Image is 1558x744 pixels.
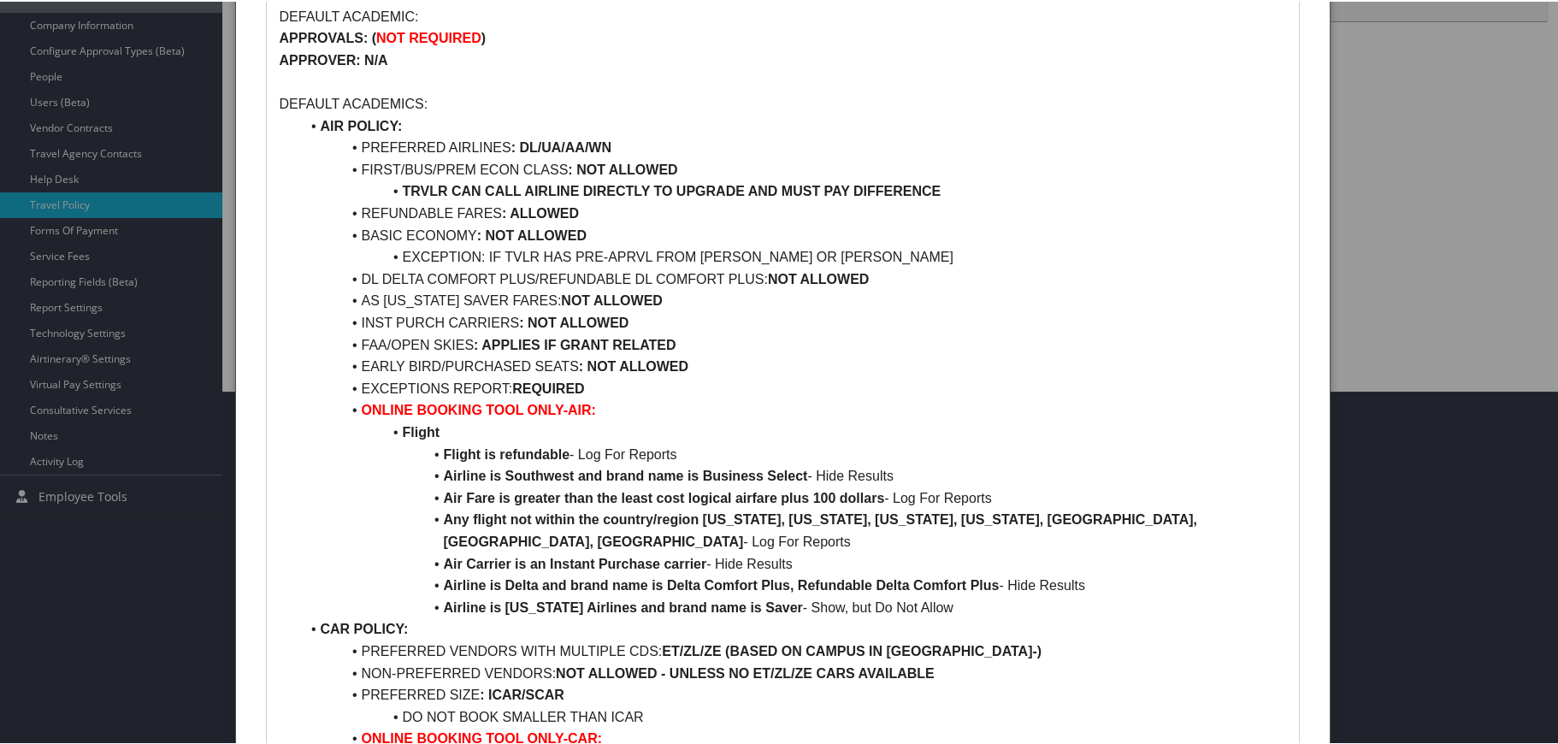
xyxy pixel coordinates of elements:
[300,288,1286,310] li: AS [US_STATE] SAVER FARES:
[512,380,584,394] strong: REQUIRED
[300,201,1286,223] li: REFUNDABLE FARES
[443,599,802,613] strong: Airline is [US_STATE] Airlines and brand name is Saver
[300,310,1286,333] li: INST PURCH CARRIERS
[280,29,369,44] strong: APPROVALS:
[519,314,629,328] strong: : NOT ALLOWED
[300,682,1286,705] li: PREFERRED SIZE
[376,29,481,44] strong: NOT REQUIRED
[300,442,1286,464] li: - Log For Reports
[300,486,1286,508] li: - Log For Reports
[300,595,1286,617] li: - Show, but Do Not Allow
[579,357,688,372] strong: : NOT ALLOWED
[300,333,1286,355] li: FAA/OPEN SKIES
[280,4,1286,27] p: DEFAULT ACADEMIC:
[280,92,1286,114] p: DEFAULT ACADEMICS:
[300,376,1286,399] li: EXCEPTIONS REPORT:
[300,464,1286,486] li: - Hide Results
[280,51,388,66] strong: APPROVER: N/A
[443,576,999,591] strong: Airline is Delta and brand name is Delta Comfort Plus, Refundable Delta Comfort Plus
[372,29,376,44] strong: (
[300,661,1286,683] li: NON-PREFERRED VENDORS:
[320,620,408,635] strong: CAR POLICY:
[300,354,1286,376] li: EARLY BIRD/PURCHASED SEATS
[300,552,1286,574] li: - Hide Results
[300,507,1286,551] li: - Log For Reports
[481,29,486,44] strong: )
[300,245,1286,267] li: EXCEPTION: IF TVLR HAS PRE-APRVL FROM [PERSON_NAME] OR [PERSON_NAME]
[662,642,1042,657] strong: ET/ZL/ZE (BASED ON CAMPUS IN [GEOGRAPHIC_DATA]-)
[568,161,572,175] strong: :
[443,489,884,504] strong: Air Fare is greater than the least cost logical airfare plus 100 dollars
[474,336,676,351] strong: : APPLIES IF GRANT RELATED
[768,270,870,285] strong: NOT ALLOWED
[477,227,587,241] strong: : NOT ALLOWED
[300,267,1286,289] li: DL DELTA COMFORT PLUS/REFUNDABLE DL COMFORT PLUS:
[561,292,663,306] strong: NOT ALLOWED
[300,157,1286,180] li: FIRST/BUS/PREM ECON CLASS
[502,204,579,219] strong: : ALLOWED
[402,423,440,438] strong: Flight
[443,467,807,481] strong: Airline is Southwest and brand name is Business Select
[443,555,706,570] strong: Air Carrier is an Instant Purchase carrier
[300,705,1286,727] li: DO NOT BOOK SMALLER THAN ICAR
[556,664,935,679] strong: NOT ALLOWED - UNLESS NO ET/ZL/ZE CARS AVAILABLE
[402,182,941,197] strong: TRVLR CAN CALL AIRLINE DIRECTLY TO UPGRADE AND MUST PAY DIFFERENCE
[443,511,1201,547] strong: Any flight not within the country/region [US_STATE], [US_STATE], [US_STATE], [US_STATE], [GEOGRAP...
[320,117,402,132] strong: AIR POLICY:
[361,401,595,416] strong: ONLINE BOOKING TOOL ONLY-AIR:
[511,139,611,153] strong: : DL/UA/AA/WN
[443,446,569,460] strong: Flight is refundable
[300,135,1286,157] li: PREFERRED AIRLINES
[300,573,1286,595] li: - Hide Results
[576,161,678,175] strong: NOT ALLOWED
[300,223,1286,245] li: BASIC ECONOMY
[361,729,602,744] strong: ONLINE BOOKING TOOL ONLY-CAR:
[300,639,1286,661] li: PREFERRED VENDORS WITH MULTIPLE CDS:
[480,686,564,700] strong: : ICAR/SCAR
